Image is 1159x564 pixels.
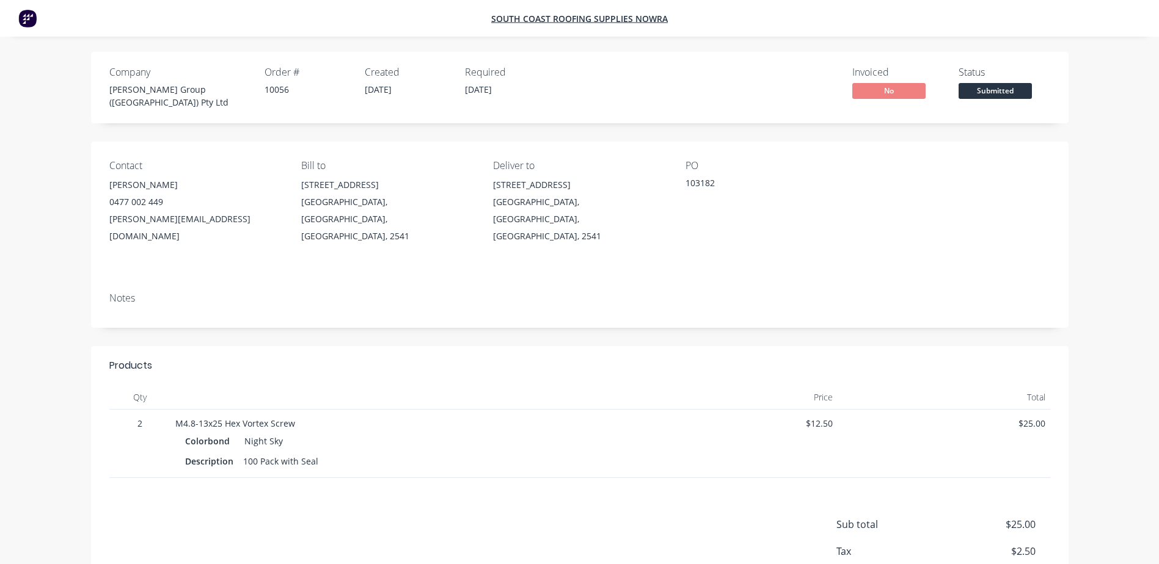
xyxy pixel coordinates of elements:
div: Price [626,385,838,410]
div: Qty [109,385,170,410]
span: $2.50 [945,544,1035,559]
div: Invoiced [852,67,944,78]
div: [STREET_ADDRESS][GEOGRAPHIC_DATA], [GEOGRAPHIC_DATA], [GEOGRAPHIC_DATA], 2541 [301,176,473,245]
img: Factory [18,9,37,27]
div: Contact [109,160,282,172]
div: [PERSON_NAME][EMAIL_ADDRESS][DOMAIN_NAME] [109,211,282,245]
div: Bill to [301,160,473,172]
div: Order # [265,67,350,78]
a: South Coast Roofing Supplies Nowra [491,13,668,24]
div: [GEOGRAPHIC_DATA], [GEOGRAPHIC_DATA], [GEOGRAPHIC_DATA], 2541 [301,193,473,245]
span: Submitted [959,83,1032,98]
div: Status [959,67,1050,78]
span: Tax [836,544,945,559]
div: 100 Pack with Seal [238,452,323,470]
div: 103182 [686,176,838,193]
span: M4.8-13x25 Hex Vortex Screw [175,418,295,429]
div: 0477 002 449 [109,193,282,211]
span: $25.00 [945,517,1035,532]
div: [GEOGRAPHIC_DATA], [GEOGRAPHIC_DATA], [GEOGRAPHIC_DATA], 2541 [493,193,665,245]
div: Night Sky [239,432,283,450]
span: No [852,83,926,98]
div: [STREET_ADDRESS] [301,176,473,193]
div: Company [109,67,250,78]
div: 10056 [265,83,350,96]
div: [PERSON_NAME] Group ([GEOGRAPHIC_DATA]) Pty Ltd [109,83,250,109]
div: Created [365,67,450,78]
div: Notes [109,292,1050,304]
div: Required [465,67,550,78]
div: [PERSON_NAME]0477 002 449[PERSON_NAME][EMAIL_ADDRESS][DOMAIN_NAME] [109,176,282,245]
span: [DATE] [465,84,492,95]
div: Products [109,358,152,373]
div: Description [185,452,238,470]
div: Total [838,385,1050,410]
span: [DATE] [365,84,392,95]
div: [STREET_ADDRESS] [493,176,665,193]
span: $12.50 [631,417,833,430]
div: [STREET_ADDRESS][GEOGRAPHIC_DATA], [GEOGRAPHIC_DATA], [GEOGRAPHIC_DATA], 2541 [493,176,665,245]
div: PO [686,160,858,172]
div: Colorbond [185,432,235,450]
span: $25.00 [843,417,1045,430]
div: Deliver to [493,160,665,172]
span: 2 [114,417,166,430]
div: [PERSON_NAME] [109,176,282,193]
span: Sub total [836,517,945,532]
